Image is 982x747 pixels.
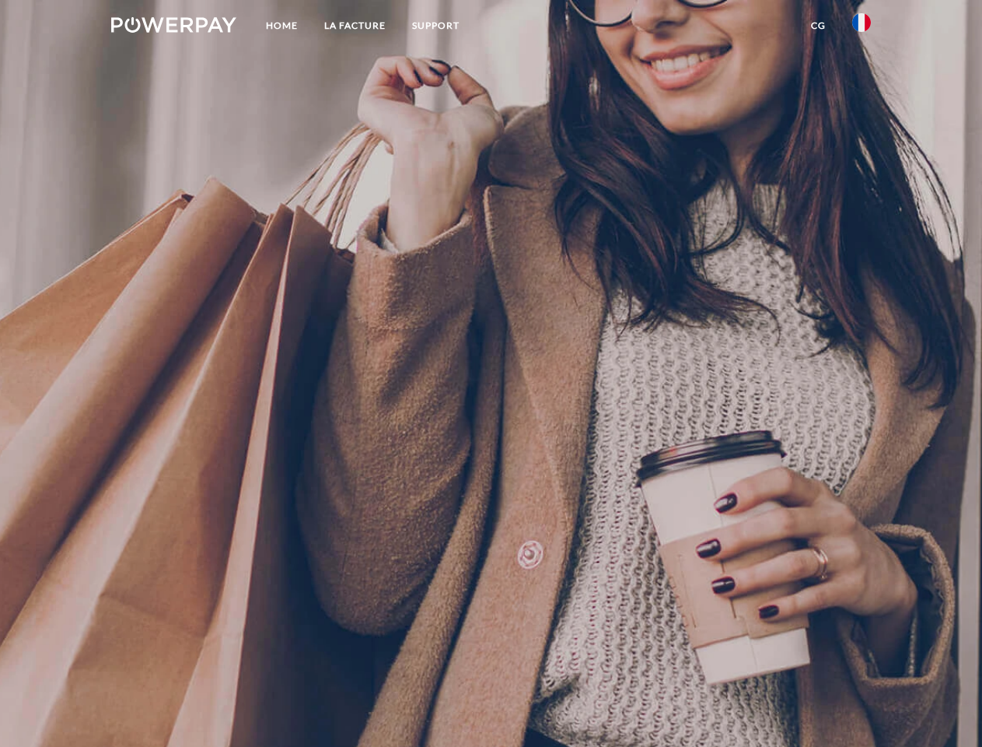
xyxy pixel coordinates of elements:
[852,13,871,32] img: fr
[399,12,473,40] a: Support
[798,12,839,40] a: CG
[311,12,399,40] a: LA FACTURE
[253,12,311,40] a: Home
[111,17,236,33] img: logo-powerpay-white.svg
